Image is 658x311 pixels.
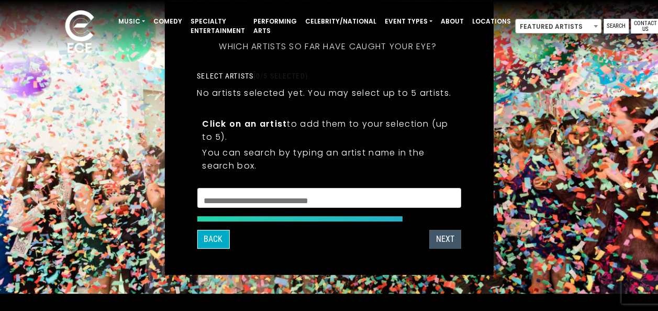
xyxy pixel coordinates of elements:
[202,118,287,130] strong: Click on an artist
[604,19,629,34] a: Search
[429,230,461,249] button: Next
[197,86,451,99] p: No artists selected yet. You may select up to 5 artists.
[186,13,249,40] a: Specialty Entertainment
[204,195,454,204] textarea: Search
[197,71,307,81] label: Select artists
[114,13,149,30] a: Music
[202,146,456,172] p: You can search by typing an artist name in the search box.
[301,13,381,30] a: Celebrity/National
[381,13,437,30] a: Event Types
[437,13,468,30] a: About
[197,230,229,249] button: Back
[249,13,301,40] a: Performing Arts
[516,19,601,34] span: Featured Artists
[53,7,106,58] img: ece_new_logo_whitev2-1.png
[149,13,186,30] a: Comedy
[468,13,515,30] a: Locations
[515,19,601,34] span: Featured Artists
[253,72,308,80] span: (0/5 selected)
[202,117,456,143] p: to add them to your selection (up to 5).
